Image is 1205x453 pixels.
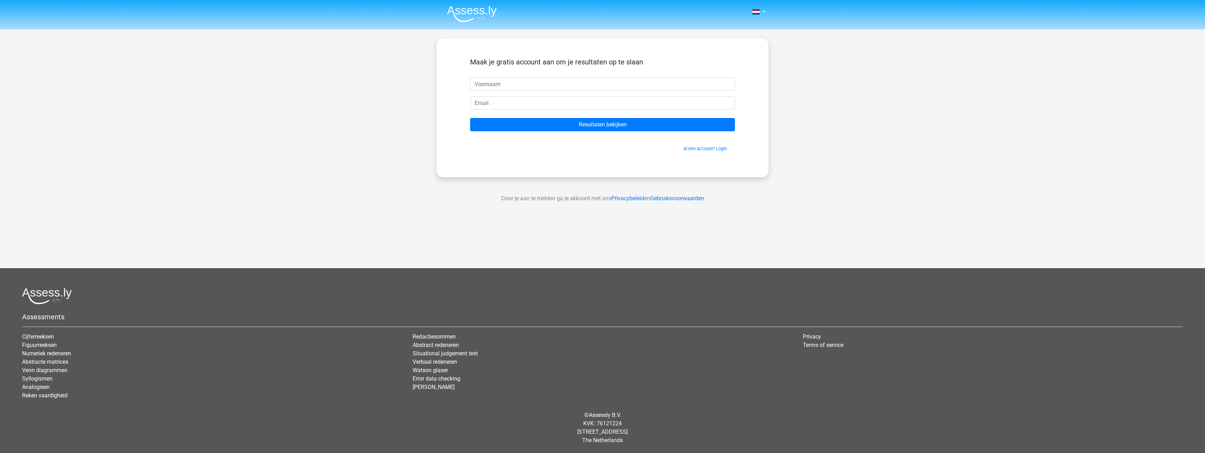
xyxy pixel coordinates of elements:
[413,384,455,390] a: [PERSON_NAME]
[22,367,68,374] a: Venn diagrammen
[683,146,727,151] a: Al een account? Login
[447,6,497,22] img: Assessly
[611,195,644,202] a: Privacybeleid
[589,412,621,418] a: Assessly B.V.
[470,77,735,91] input: Voornaam
[413,358,457,365] a: Verbaal redeneren
[413,375,460,382] a: Error data checking
[470,58,735,66] h5: Maak je gratis account aan om je resultaten op te slaan
[650,195,704,202] a: Gebruiksvoorwaarden
[470,96,735,110] input: Email
[22,333,54,340] a: Cijferreeksen
[22,358,68,365] a: Abstracte matrices
[17,405,1188,450] div: © KVK: 76121224 [STREET_ADDRESS] The Netherlands
[803,333,821,340] a: Privacy
[22,350,71,357] a: Numeriek redeneren
[470,118,735,131] input: Resultaten bekijken
[22,342,57,348] a: Figuurreeksen
[22,313,1183,321] h5: Assessments
[22,288,72,304] img: Assessly logo
[413,342,459,348] a: Abstract redeneren
[803,342,843,348] a: Terms of service
[413,333,456,340] a: Redactiesommen
[22,392,68,399] a: Reken vaardigheid
[22,375,53,382] a: Syllogismen
[413,350,478,357] a: Situational judgement test
[413,367,448,374] a: Watson glaser
[22,384,50,390] a: Analogieen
